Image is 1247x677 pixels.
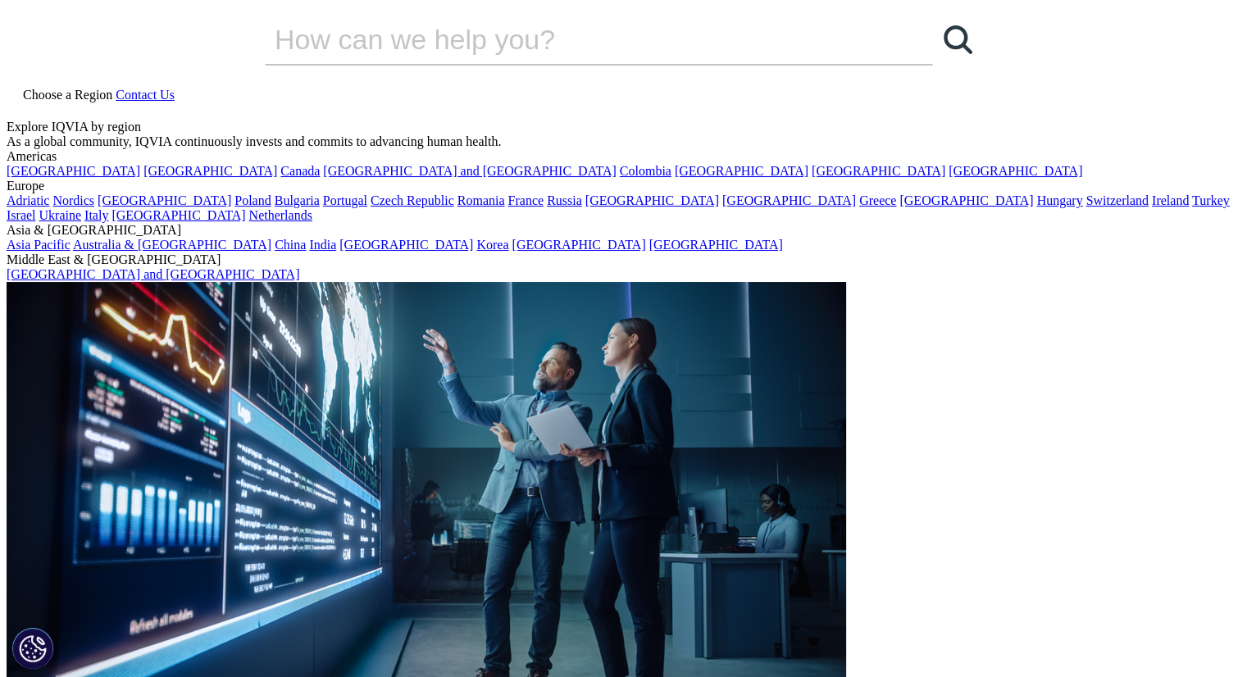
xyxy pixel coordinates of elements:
[899,193,1033,207] a: [GEOGRAPHIC_DATA]
[234,193,271,207] a: Poland
[7,164,140,178] a: [GEOGRAPHIC_DATA]
[457,193,505,207] a: Romania
[7,120,1240,134] div: Explore IQVIA by region
[675,164,808,178] a: [GEOGRAPHIC_DATA]
[1152,193,1189,207] a: Ireland
[7,179,1240,193] div: Europe
[585,193,719,207] a: [GEOGRAPHIC_DATA]
[7,193,49,207] a: Adriatic
[7,149,1240,164] div: Americas
[280,164,320,178] a: Canada
[620,164,671,178] a: Colombia
[112,208,245,222] a: [GEOGRAPHIC_DATA]
[73,238,271,252] a: Australia & [GEOGRAPHIC_DATA]
[84,208,108,222] a: Italy
[7,208,36,222] a: Israel
[323,193,367,207] a: Portugal
[476,238,508,252] a: Korea
[323,164,616,178] a: [GEOGRAPHIC_DATA] and [GEOGRAPHIC_DATA]
[371,193,454,207] a: Czech Republic
[1085,193,1148,207] a: Switzerland
[512,238,645,252] a: [GEOGRAPHIC_DATA]
[249,208,312,222] a: Netherlands
[1036,193,1082,207] a: Hungary
[859,193,896,207] a: Greece
[23,88,112,102] span: Choose a Region
[7,238,71,252] a: Asia Pacific
[12,628,53,669] button: Ustawienia plików cookie
[275,193,320,207] a: Bulgaria
[933,15,982,64] a: Search
[944,25,972,54] svg: Search
[7,267,299,281] a: [GEOGRAPHIC_DATA] and [GEOGRAPHIC_DATA]
[275,238,306,252] a: China
[98,193,231,207] a: [GEOGRAPHIC_DATA]
[39,208,82,222] a: Ukraine
[143,164,277,178] a: [GEOGRAPHIC_DATA]
[722,193,856,207] a: [GEOGRAPHIC_DATA]
[547,193,582,207] a: Russia
[508,193,544,207] a: France
[7,252,1240,267] div: Middle East & [GEOGRAPHIC_DATA]
[949,164,1082,178] a: [GEOGRAPHIC_DATA]
[1192,193,1230,207] a: Turkey
[339,238,473,252] a: [GEOGRAPHIC_DATA]
[7,223,1240,238] div: Asia & [GEOGRAPHIC_DATA]
[309,238,336,252] a: India
[812,164,945,178] a: [GEOGRAPHIC_DATA]
[116,88,175,102] a: Contact Us
[649,238,783,252] a: [GEOGRAPHIC_DATA]
[52,193,94,207] a: Nordics
[265,15,886,64] input: Search
[7,134,1240,149] div: As a global community, IQVIA continuously invests and commits to advancing human health.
